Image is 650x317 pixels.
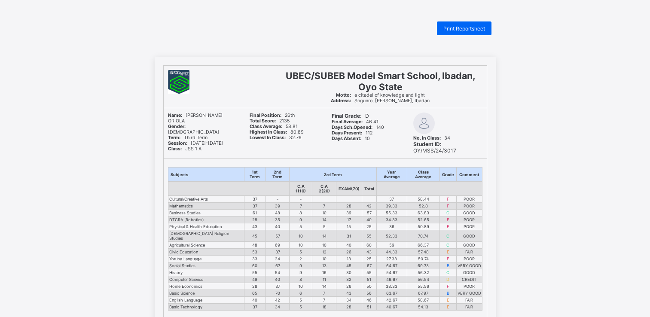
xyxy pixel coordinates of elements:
td: 17 [336,216,362,223]
td: 51 [362,276,376,283]
th: 1st Term [244,168,266,182]
td: 26 [336,249,362,256]
td: 34 [336,297,362,304]
td: 12 [312,249,336,256]
td: 37 [244,203,266,210]
td: 28 [336,304,362,311]
td: 33 [244,256,266,262]
td: 44.33 [376,249,407,256]
th: Grade [439,168,456,182]
b: Lowest In Class: [250,135,286,140]
td: 45 [244,230,266,242]
td: 42 [266,297,289,304]
td: 37 [376,196,407,203]
td: 50.89 [407,223,439,230]
td: 49 [244,276,266,283]
td: Physical & Health Education [168,223,244,230]
td: 55.33 [376,210,407,216]
td: Social Studies [168,262,244,269]
td: 9 [289,269,312,276]
td: 55 [362,230,376,242]
td: 69 [266,242,289,249]
b: Days Present: [332,130,362,136]
td: 14 [312,283,336,290]
b: Class Average: [250,124,282,129]
td: D [439,276,456,283]
td: 34.33 [376,216,407,223]
td: 6 [289,290,312,297]
td: 60 [244,262,266,269]
td: Cultural/Creative Arts [168,196,244,203]
td: C [439,230,456,242]
td: VERY GOOD [456,262,482,269]
td: C [439,269,456,276]
span: 58.81 [250,124,298,129]
td: - [289,196,312,203]
td: 5 [289,223,312,230]
td: 8 [289,276,312,283]
td: POOR [456,196,482,203]
td: FAIR [456,304,482,311]
td: 57 [266,230,289,242]
td: 42.67 [376,297,407,304]
td: 2 [289,256,312,262]
th: Comment [456,168,482,182]
td: F [439,196,456,203]
td: 28 [244,216,266,223]
th: Total [362,182,376,196]
td: POOR [456,216,482,223]
td: 70.74 [407,230,439,242]
td: F [439,256,456,262]
span: 80.89 [250,129,304,135]
td: 10 [289,230,312,242]
b: Final Grade: [332,113,362,119]
span: 32.76 [250,135,302,140]
td: 5 [289,297,312,304]
td: 7 [312,297,336,304]
td: 57 [362,210,376,216]
td: Business Studies [168,210,244,216]
td: Basic Technology [168,304,244,311]
b: Class: [168,146,182,152]
th: 3rd Term [289,168,376,182]
td: Mathematics [168,203,244,210]
td: 5 [289,304,312,311]
td: E [439,304,456,311]
td: 43 [362,249,376,256]
td: 10 [289,283,312,290]
b: Days Sch.Opened: [332,125,372,130]
td: 11 [312,276,336,283]
td: Yoruba Language [168,256,244,262]
td: 63.67 [376,290,407,297]
span: UBEC/SUBEB Model Smart School, Ibadan, Oyo State [286,70,475,92]
td: Civic Education [168,249,244,256]
td: 55 [244,269,266,276]
b: Gender: [168,124,186,129]
span: D [332,113,369,119]
td: 46.67 [376,276,407,283]
td: FAIR [456,297,482,304]
td: GOOD [456,242,482,249]
td: 35 [266,216,289,223]
td: 63.83 [407,210,439,216]
td: 58.67 [407,297,439,304]
b: Final Average: [332,119,363,125]
td: 55 [362,269,376,276]
b: Highest In Class: [250,129,287,135]
td: E [439,249,456,256]
td: 7 [289,203,312,210]
td: 37 [244,304,266,311]
td: C [439,242,456,249]
span: 46.41 [332,119,378,125]
td: 37 [266,283,289,290]
span: 2135 [250,118,290,124]
span: 112 [332,130,372,136]
span: [DEMOGRAPHIC_DATA] [168,124,219,135]
td: 13 [312,262,336,269]
td: 13 [336,256,362,262]
td: 57.48 [407,249,439,256]
td: 25 [362,223,376,230]
td: 7 [312,290,336,297]
td: 34 [266,304,289,311]
td: C [439,210,456,216]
